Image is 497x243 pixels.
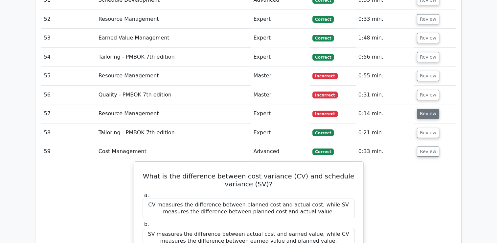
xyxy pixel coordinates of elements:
[143,199,355,218] div: CV measures the difference between planned cost and actual cost, while SV measures the difference...
[144,192,149,198] span: a.
[312,54,334,60] span: Correct
[417,128,439,138] button: Review
[312,129,334,136] span: Correct
[356,86,414,104] td: 0:31 min.
[312,16,334,22] span: Correct
[312,92,338,98] span: Incorrect
[356,104,414,123] td: 0:14 min.
[96,48,251,67] td: Tailoring - PMBOK 7th edition
[312,35,334,41] span: Correct
[41,86,96,104] td: 56
[417,14,439,24] button: Review
[312,73,338,79] span: Incorrect
[41,123,96,142] td: 58
[312,148,334,155] span: Correct
[251,29,310,47] td: Expert
[41,104,96,123] td: 57
[144,221,149,227] span: b.
[251,10,310,29] td: Expert
[96,123,251,142] td: Tailoring - PMBOK 7th edition
[41,142,96,161] td: 59
[312,111,338,117] span: Incorrect
[356,142,414,161] td: 0:33 min.
[41,67,96,85] td: 55
[417,71,439,81] button: Review
[41,10,96,29] td: 52
[251,142,310,161] td: Advanced
[251,48,310,67] td: Expert
[41,29,96,47] td: 53
[417,147,439,157] button: Review
[417,109,439,119] button: Review
[96,67,251,85] td: Resource Management
[41,48,96,67] td: 54
[251,86,310,104] td: Master
[417,33,439,43] button: Review
[356,29,414,47] td: 1:48 min.
[96,86,251,104] td: Quality - PMBOK 7th edition
[417,52,439,62] button: Review
[96,29,251,47] td: Earned Value Management
[251,123,310,142] td: Expert
[96,104,251,123] td: Resource Management
[356,67,414,85] td: 0:55 min.
[356,10,414,29] td: 0:33 min.
[356,123,414,142] td: 0:21 min.
[251,67,310,85] td: Master
[142,172,355,188] h5: What is the difference between cost variance (CV) and schedule variance (SV)?
[251,104,310,123] td: Expert
[417,90,439,100] button: Review
[356,48,414,67] td: 0:56 min.
[96,142,251,161] td: Cost Management
[96,10,251,29] td: Resource Management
